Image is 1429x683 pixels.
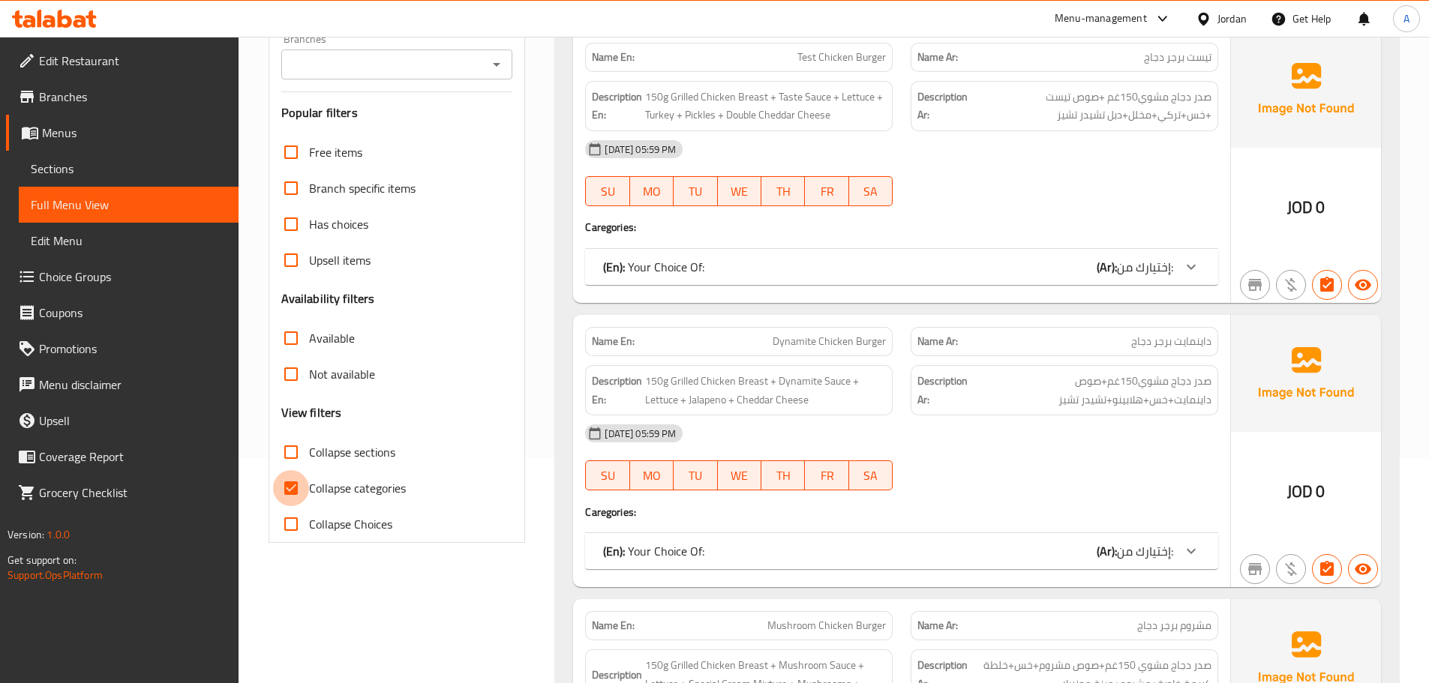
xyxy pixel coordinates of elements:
a: Menus [6,115,239,151]
span: Available [309,329,355,347]
h3: View filters [281,404,342,421]
span: Not available [309,365,375,383]
button: Purchased item [1276,554,1306,584]
h4: Caregories: [585,220,1218,235]
span: Promotions [39,340,227,358]
strong: Name En: [592,334,635,349]
span: Get support on: [8,550,77,570]
a: Upsell [6,403,239,439]
strong: Name En: [592,49,635,65]
div: (En): Your Choice Of:(Ar):إختيارك من: [585,533,1218,569]
span: Has choices [309,215,368,233]
button: SA [849,460,893,490]
span: Collapse Choices [309,515,392,533]
span: [DATE] 05:59 PM [599,427,682,441]
a: Edit Restaurant [6,43,239,79]
span: تيست برجر دجاج [1144,49,1211,65]
span: 1.0.0 [47,525,70,544]
a: Choice Groups [6,259,239,295]
button: Not branch specific item [1240,270,1270,300]
button: Purchased item [1276,270,1306,300]
span: SA [855,465,887,487]
span: Choice Groups [39,268,227,286]
button: TH [761,176,805,206]
h3: Popular filters [281,104,513,121]
span: TU [680,465,711,487]
span: Upsell items [309,251,371,269]
span: MO [636,181,668,202]
button: Available [1348,554,1378,584]
div: Menu-management [1055,10,1147,28]
span: SU [592,181,623,202]
span: JOD [1287,193,1313,222]
span: إختيارك من: [1117,256,1173,278]
span: Branch specific items [309,179,416,197]
span: Version: [8,525,44,544]
div: (En): Your Choice Of:(Ar):إختيارك من: [585,249,1218,285]
button: SU [585,176,629,206]
img: Ae5nvW7+0k+MAAAAAElFTkSuQmCC [1231,31,1381,148]
span: Menus [42,124,227,142]
a: Grocery Checklist [6,475,239,511]
button: Available [1348,270,1378,300]
strong: Description Ar: [917,372,970,409]
span: 150g Grilled Chicken Breast + Taste Sauce + Lettuce + Turkey + Pickles + Double Cheddar Cheese [645,88,886,124]
span: A [1403,10,1409,27]
b: (En): [603,540,625,562]
span: Full Menu View [31,196,227,214]
span: TH [767,465,799,487]
span: صدر دجاج مشوي150غم+صوص داينمايت+خس+هلابينو+تشيدر تشيز [973,372,1211,409]
span: صدر دجاج مشوي150غم +صوص تيست +خس+تركي+مخلل+دبل تشيدر تشيز [971,88,1211,124]
strong: Description Ar: [917,88,968,124]
span: Dynamite Chicken Burger [773,334,886,349]
strong: Name Ar: [917,49,958,65]
button: MO [630,176,674,206]
strong: Name En: [592,618,635,634]
button: WE [718,176,761,206]
span: WE [724,465,755,487]
button: FR [805,460,848,490]
span: WE [724,181,755,202]
a: Coverage Report [6,439,239,475]
div: Jordan [1217,10,1247,27]
span: 0 [1316,193,1325,222]
span: SU [592,465,623,487]
span: Upsell [39,412,227,430]
span: مشروم برجر دجاج [1137,618,1211,634]
button: Not branch specific item [1240,554,1270,584]
span: TH [767,181,799,202]
h4: Caregories: [585,505,1218,520]
span: SA [855,181,887,202]
button: TH [761,460,805,490]
span: Test Chicken Burger [797,49,886,65]
h3: Availability filters [281,290,375,307]
button: MO [630,460,674,490]
span: Sections [31,160,227,178]
button: SA [849,176,893,206]
span: إختيارك من: [1117,540,1173,562]
span: TU [680,181,711,202]
p: Your Choice Of: [603,258,704,276]
strong: Description En: [592,88,642,124]
button: WE [718,460,761,490]
a: Support.OpsPlatform [8,565,103,585]
p: Your Choice Of: [603,542,704,560]
a: Sections [19,151,239,187]
button: Has choices [1312,270,1342,300]
b: (Ar): [1097,256,1117,278]
span: Grocery Checklist [39,484,227,502]
b: (En): [603,256,625,278]
span: [DATE] 05:59 PM [599,142,682,157]
span: Free items [309,143,362,161]
span: 0 [1316,477,1325,506]
button: Has choices [1312,554,1342,584]
span: Coupons [39,304,227,322]
span: Menu disclaimer [39,376,227,394]
span: Mushroom Chicken Burger [767,618,886,634]
span: Edit Menu [31,232,227,250]
span: Collapse sections [309,443,395,461]
span: Coverage Report [39,448,227,466]
a: Coupons [6,295,239,331]
span: MO [636,465,668,487]
span: Branches [39,88,227,106]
